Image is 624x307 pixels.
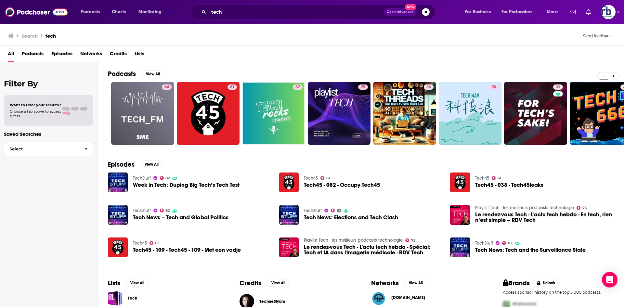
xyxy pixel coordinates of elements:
[259,299,285,304] a: TechneSiyam
[475,205,574,211] a: Playlist Tech : les meilleurs podcasts technologie
[304,175,318,181] a: Tech45
[308,82,371,145] a: 75
[450,173,470,192] img: Tech45 - 038 - Tech45leaks
[501,7,533,17] span: For Podcasters
[475,175,489,181] a: Tech45
[4,142,93,156] button: Select
[304,215,398,220] a: Tech News: Elections and Tech Clash
[503,290,614,295] p: Access sponsor history on the top 5,000 podcasts.
[439,82,502,145] a: 70
[133,247,241,253] a: Tech45 - 109 - Tech45 - 109 - Met een vodje
[371,279,399,287] h2: Networks
[331,209,341,212] a: 82
[387,10,414,14] span: Open Advanced
[567,6,578,18] a: Show notifications dropdown
[465,7,491,17] span: For Business
[227,84,237,90] a: 61
[556,84,560,91] span: 39
[371,291,386,306] img: TWiT.tv logo
[133,208,151,213] a: TechStuff
[81,7,100,17] span: Podcasts
[304,244,442,255] a: Le rendez-vous Tech - L'actu tech hebdo - Spécial: Tech et IA dans l'imagerie médicale - RDV Tech
[304,237,403,243] a: Playlist Tech : les meilleurs podcasts technologie
[108,279,120,287] h2: Lists
[475,212,614,223] a: Le rendez-vous Tech - L'actu tech hebdo - En tech, rien n’est simple – RDV Tech
[230,84,234,91] span: 61
[22,48,44,62] a: Podcasts
[160,176,170,180] a: 82
[108,237,128,257] img: Tech45 - 109 - Tech45 - 109 - Met een vodje
[45,33,56,39] h3: tech
[51,48,72,62] a: Episodes
[76,7,108,17] button: open menu
[508,242,512,245] span: 82
[504,82,567,145] a: 39
[461,7,499,17] button: open menu
[108,173,128,192] img: Week in Tech: Duping Big Tech’s Tech Test
[498,177,501,180] span: 61
[165,177,170,180] span: 82
[111,82,174,145] a: 64
[279,237,299,257] img: Le rendez-vous Tech - L'actu tech hebdo - Spécial: Tech et IA dans l'imagerie médicale - RDV Tech
[242,82,305,145] a: 57
[475,240,493,246] a: TechStuff
[108,160,135,169] h2: Episodes
[5,6,68,18] img: Podchaser - Follow, Share and Rate Podcasts
[108,205,128,225] img: Tech News – Tech and Global Politics
[601,5,616,19] span: Logged in as johannarb
[21,33,38,39] h3: Search
[10,103,61,107] span: Want to filter your results?
[337,209,341,212] span: 82
[133,215,228,220] a: Tech News – Tech and Global Politics
[411,239,416,242] span: 75
[475,182,543,188] a: Tech45 - 038 - Tech45leaks
[320,176,330,180] a: 61
[108,291,123,306] a: Tech
[373,82,436,145] a: 38
[133,175,151,181] a: TechStuff
[405,4,417,10] span: New
[371,279,427,287] a: NetworksView All
[164,84,169,91] span: 64
[371,291,482,306] button: TWiT.tv logo[DOMAIN_NAME]
[424,84,434,90] a: 38
[4,147,79,151] span: Select
[80,48,102,62] a: Networks
[240,279,261,287] h2: Credits
[582,207,587,210] span: 75
[279,205,299,225] img: Tech News: Elections and Tech Clash
[155,242,159,245] span: 61
[601,5,616,19] button: Show profile menu
[475,247,586,253] a: Tech News: Tech and the Surveillance State
[532,279,560,287] button: Unlock
[326,177,330,180] span: 61
[426,84,431,91] span: 38
[149,241,159,245] a: 61
[10,109,61,118] span: Choose a tab above to access filters.
[240,279,290,287] a: CreditsView All
[492,176,501,180] a: 61
[133,182,240,188] a: Week in Tech: Duping Big Tech’s Tech Test
[497,7,542,17] button: open menu
[503,279,530,287] h2: Brands
[279,173,299,192] img: Tech45 - 082 - Occupy Tech45
[450,237,470,257] img: Tech News: Tech and the Surveillance State
[304,182,380,188] span: Tech45 - 082 - Occupy Tech45
[542,7,566,17] button: open menu
[361,84,365,91] span: 75
[110,48,127,62] a: Credits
